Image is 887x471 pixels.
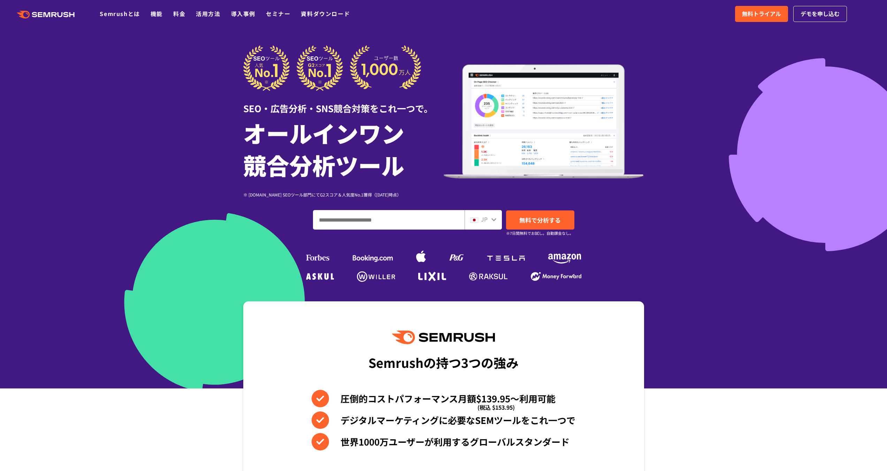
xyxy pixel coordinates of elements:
li: 圧倒的コストパフォーマンス月額$139.95〜利用可能 [312,390,575,407]
img: Semrush [392,331,495,344]
div: ※ [DOMAIN_NAME] SEOツール部門にてG2スコア＆人気度No.1獲得（[DATE]時点） [243,191,444,198]
a: 機能 [151,9,163,18]
span: (税込 $153.95) [477,399,515,416]
a: 料金 [173,9,185,18]
div: Semrushの持つ3つの強み [368,349,519,375]
a: Semrushとは [100,9,140,18]
li: 世界1000万ユーザーが利用するグローバルスタンダード [312,433,575,450]
span: デモを申し込む [801,9,840,18]
a: 導入事例 [231,9,255,18]
li: デジタルマーケティングに必要なSEMツールをこれ一つで [312,411,575,429]
a: 無料トライアル [735,6,788,22]
a: セミナー [266,9,290,18]
div: SEO・広告分析・SNS競合対策をこれ一つで。 [243,91,444,115]
span: 無料で分析する [519,216,561,224]
a: 活用方法 [196,9,220,18]
span: JP [481,215,488,223]
a: デモを申し込む [793,6,847,22]
input: ドメイン、キーワードまたはURLを入力してください [313,210,464,229]
a: 資料ダウンロード [301,9,350,18]
h1: オールインワン 競合分析ツール [243,117,444,181]
span: 無料トライアル [742,9,781,18]
small: ※7日間無料でお試し。自動課金なし。 [506,230,573,237]
a: 無料で分析する [506,210,574,230]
